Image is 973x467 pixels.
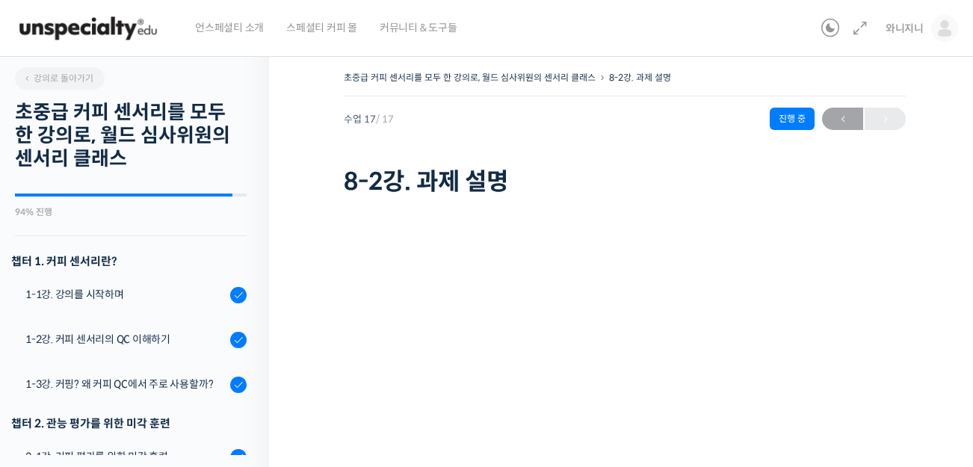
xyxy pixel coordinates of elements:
h1: 8-2강. 과제 설명 [344,167,906,196]
a: 초중급 커피 센서리를 모두 한 강의로, 월드 심사위원의 센서리 클래스 [344,72,596,83]
span: ← [822,109,863,129]
div: 1-2강. 커피 센서리의 QC 이해하기 [25,331,226,347]
span: / 17 [376,113,394,126]
span: 와니지니 [886,22,924,35]
h3: 챕터 1. 커피 센서리란? [11,251,247,271]
div: 진행 중 [770,108,815,130]
a: ←이전 [822,108,863,130]
a: 8-2강. 과제 설명 [609,72,671,83]
div: 1-3강. 커핑? 왜 커피 QC에서 주로 사용할까? [25,376,226,392]
a: 강의로 돌아가기 [15,67,105,90]
div: 2-1강. 커피 평가를 위한 미각 훈련 [25,448,226,465]
div: 1-1강. 강의를 시작하며 [25,286,226,303]
span: 수업 17 [344,114,394,124]
h2: 초중급 커피 센서리를 모두 한 강의로, 월드 심사위원의 센서리 클래스 [15,101,247,171]
div: 94% 진행 [15,208,247,217]
span: 강의로 돌아가기 [22,72,93,84]
div: 챕터 2. 관능 평가를 위한 미각 훈련 [11,413,247,433]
